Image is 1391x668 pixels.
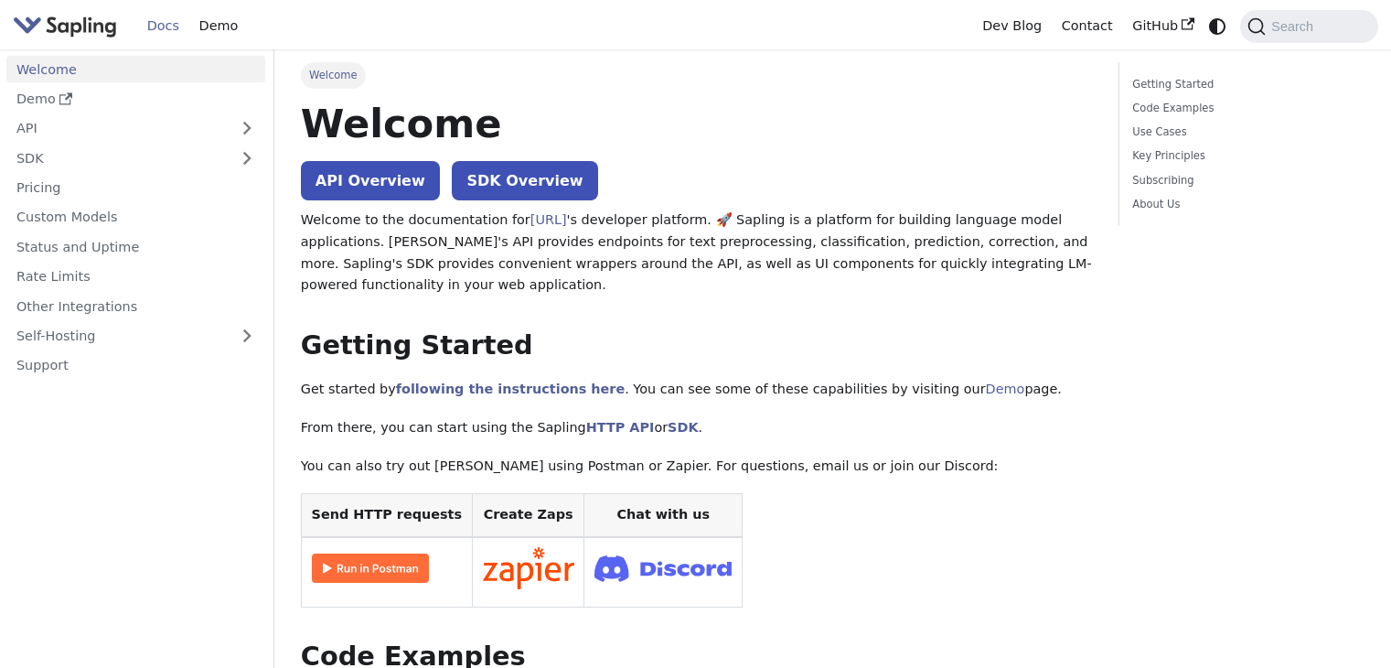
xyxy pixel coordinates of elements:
img: Sapling.ai [13,13,117,39]
a: SDK Overview [452,161,597,200]
a: Welcome [6,56,265,82]
span: Welcome [301,62,366,88]
a: SDK [6,145,229,171]
a: Demo [189,12,248,40]
button: Expand sidebar category 'SDK' [229,145,265,171]
button: Switch between dark and light mode (currently system mode) [1204,13,1231,39]
img: Join Discord [594,550,732,587]
a: GitHub [1122,12,1204,40]
a: [URL] [530,212,567,227]
p: From there, you can start using the Sapling or . [301,417,1092,439]
h1: Welcome [301,99,1092,148]
nav: Breadcrumbs [301,62,1092,88]
a: Docs [137,12,189,40]
a: Custom Models [6,204,265,231]
a: Subscribing [1132,172,1358,189]
a: About Us [1132,196,1358,213]
a: Dev Blog [972,12,1051,40]
p: Welcome to the documentation for 's developer platform. 🚀 Sapling is a platform for building lang... [301,210,1092,296]
th: Create Zaps [472,494,584,537]
button: Expand sidebar category 'API' [229,115,265,142]
a: Pricing [6,175,265,201]
a: Demo [6,86,265,113]
a: following the instructions here [396,382,625,396]
button: Search (Command+K) [1240,10,1377,43]
a: Contact [1052,12,1123,40]
span: Search [1266,19,1324,34]
a: Rate Limits [6,264,265,290]
a: Use Cases [1132,124,1358,141]
th: Chat with us [584,494,743,537]
a: API Overview [301,161,440,200]
p: Get started by . You can see some of these capabilities by visiting our page. [301,379,1092,401]
a: Self-Hosting [6,323,265,350]
p: You can also try out [PERSON_NAME] using Postman or Zapier. For questions, email us or join our D... [301,456,1092,478]
a: Getting Started [1132,76,1358,93]
img: Connect in Zapier [483,547,574,589]
a: Status and Uptime [6,233,265,260]
img: Run in Postman [312,554,429,583]
a: Sapling.aiSapling.ai [13,13,123,39]
a: HTTP API [586,420,655,435]
a: Other Integrations [6,293,265,319]
a: Key Principles [1132,147,1358,165]
a: API [6,115,229,142]
h2: Getting Started [301,329,1092,362]
a: Demo [986,382,1025,396]
a: Support [6,352,265,379]
a: SDK [668,420,698,435]
th: Send HTTP requests [301,494,472,537]
a: Code Examples [1132,100,1358,117]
